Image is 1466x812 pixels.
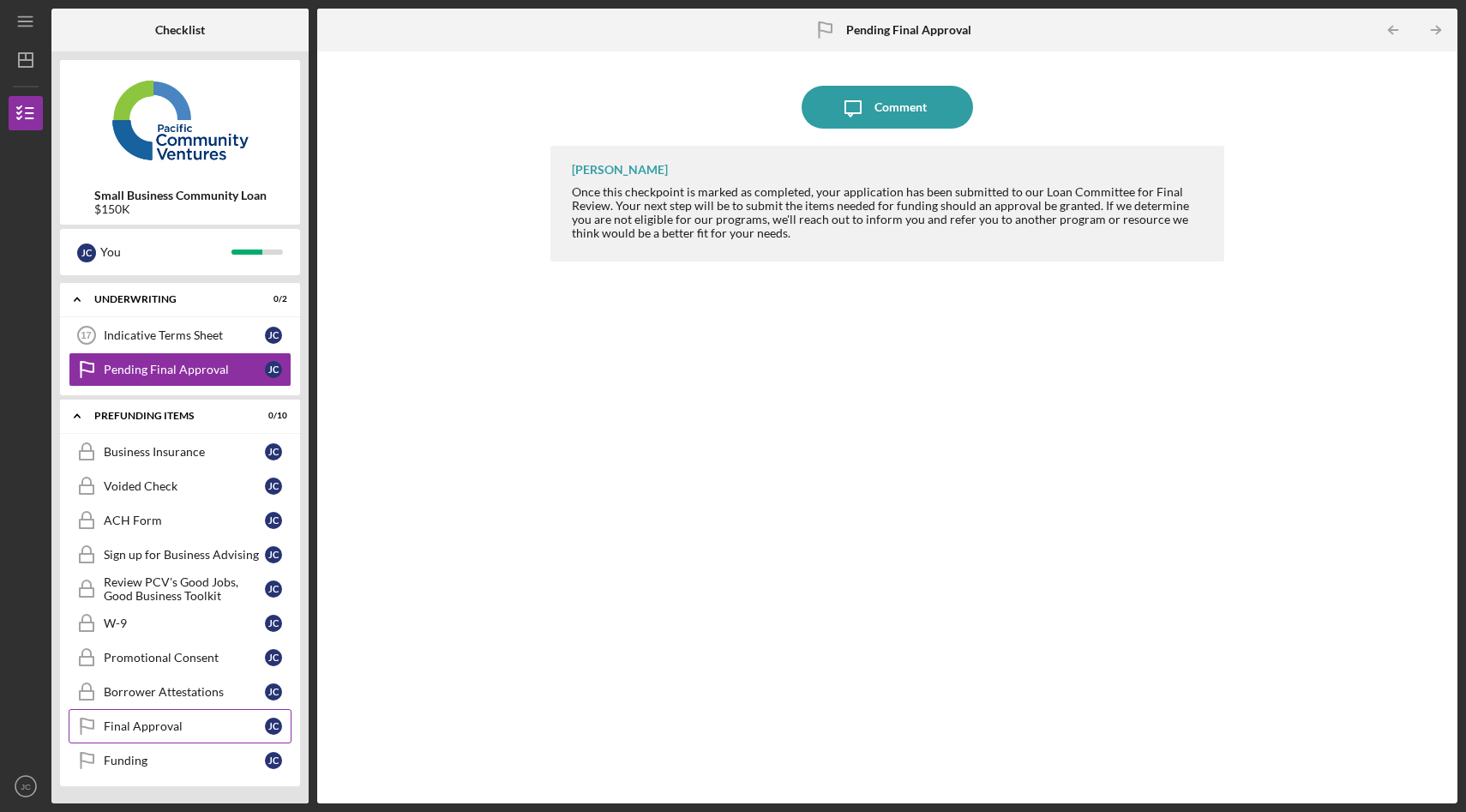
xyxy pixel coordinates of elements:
a: Borrower AttestationsJC [69,675,291,709]
b: Small Business Community Loan [94,189,267,202]
a: W-9JC [69,606,291,641]
div: J C [77,244,96,262]
div: Promotional Consent [104,651,265,665]
div: J C [265,361,282,378]
div: Comment [874,86,927,129]
div: J C [265,683,282,701]
div: J C [265,512,282,529]
div: ACH Form [104,514,265,527]
a: Voided CheckJC [69,469,291,503]
div: Sign up for Business Advising [104,548,265,562]
a: 17Indicative Terms SheetJC [69,318,291,352]
div: Prefunding Items [94,411,244,421]
div: Final Approval [104,719,265,733]
button: JC [9,769,43,803]
div: Underwriting [94,294,244,304]
a: Review PCV's Good Jobs, Good Business ToolkitJC [69,572,291,606]
a: Promotional ConsentJC [69,641,291,675]
a: ACH FormJC [69,503,291,538]
b: Pending Final Approval [846,23,971,37]
div: $150K [94,202,267,216]
div: J C [265,649,282,666]
a: Business InsuranceJC [69,435,291,469]
div: Borrower Attestations [104,685,265,699]
div: J C [265,546,282,563]
div: You [100,238,231,267]
div: J C [265,580,282,598]
div: J C [265,327,282,344]
div: Funding [104,754,265,767]
div: J C [265,478,282,495]
div: [PERSON_NAME] [572,163,668,177]
div: J C [265,443,282,460]
div: W-9 [104,617,265,630]
a: Pending Final ApprovalJC [69,352,291,387]
a: FundingJC [69,743,291,778]
a: Sign up for Business AdvisingJC [69,538,291,572]
div: 0 / 2 [256,294,287,304]
b: Checklist [155,23,205,37]
div: J C [265,615,282,632]
img: Product logo [60,69,300,171]
button: Comment [802,86,973,129]
text: JC [21,782,31,791]
tspan: 17 [81,330,91,340]
div: Voided Check [104,479,265,493]
a: Final ApprovalJC [69,709,291,743]
div: 0 / 10 [256,411,287,421]
div: Once this checkpoint is marked as completed, your application has been submitted to our Loan Comm... [572,185,1207,240]
div: Pending Final Approval [104,363,265,376]
div: Review PCV's Good Jobs, Good Business Toolkit [104,575,265,603]
div: J C [265,752,282,769]
div: Business Insurance [104,445,265,459]
div: Indicative Terms Sheet [104,328,265,342]
div: J C [265,718,282,735]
